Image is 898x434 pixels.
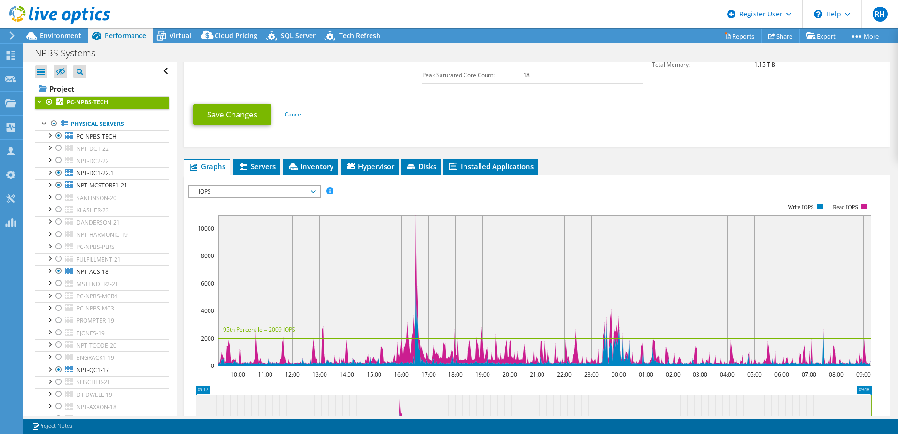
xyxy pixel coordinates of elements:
[77,341,116,349] span: NPT-TCODE-20
[35,290,169,302] a: PC-NPBS-MCR4
[193,104,271,125] a: Save Changes
[35,204,169,216] a: KLASHER-23
[873,7,888,22] span: RH
[345,162,394,171] span: Hypervisor
[843,29,886,43] a: More
[717,29,762,43] a: Reports
[77,280,118,288] span: MSTENDER2-21
[801,371,816,379] text: 07:00
[77,292,117,300] span: PC-NPBS-MCR4
[201,279,214,287] text: 6000
[77,415,121,423] span: GREQUIERME-21
[77,391,112,399] span: DTIDWELL-19
[77,268,108,276] span: NPT-ACS-18
[35,302,169,315] a: PC-NPBS-MC3
[188,162,225,171] span: Graphs
[35,339,169,351] a: NPT-TCODE-20
[287,162,333,171] span: Inventory
[201,307,214,315] text: 4000
[720,371,734,379] text: 04:00
[557,371,571,379] text: 22:00
[77,231,128,239] span: NPT-HARMONIC-19
[761,29,800,43] a: Share
[366,371,381,379] text: 15:00
[77,378,110,386] span: SFISCHER-21
[652,56,755,73] td: Total Memory:
[35,376,169,388] a: SFISCHER-21
[77,145,109,153] span: NPT-DC1-22
[35,81,169,96] a: Project
[754,61,775,69] b: 1.15 TiB
[77,354,114,362] span: ENGRACK1-19
[814,10,822,18] svg: \n
[77,194,116,202] span: SANFINSON-20
[35,388,169,401] a: DTIDWELL-19
[25,420,79,432] a: Project Notes
[35,229,169,241] a: NPT-HARMONIC-19
[285,110,302,118] a: Cancel
[194,186,315,197] span: IOPS
[35,216,169,228] a: DANDERSON-21
[611,371,626,379] text: 00:00
[421,371,435,379] text: 17:00
[31,48,110,58] h1: NPBS Systems
[312,371,326,379] text: 13:00
[77,181,127,189] span: NPT-MCSTORE1-21
[77,403,116,411] span: NPT-AXXON-18
[35,142,169,155] a: NPT-DC1-22
[77,366,109,374] span: NPT-QC1-17
[35,118,169,130] a: Physical Servers
[67,98,108,106] b: PC-NPBS-TECH
[475,371,489,379] text: 19:00
[523,71,530,79] b: 18
[584,371,598,379] text: 23:00
[77,304,114,312] span: PC-NPBS-MC3
[201,334,214,342] text: 2000
[788,204,814,210] text: Write IOPS
[35,413,169,425] a: GREQUIERME-21
[35,179,169,192] a: NPT-MCSTORE1-21
[238,162,276,171] span: Servers
[529,371,544,379] text: 21:00
[35,192,169,204] a: SANFINSON-20
[257,371,272,379] text: 11:00
[198,225,214,232] text: 10000
[502,371,517,379] text: 20:00
[35,364,169,376] a: NPT-QC1-17
[339,371,354,379] text: 14:00
[448,162,534,171] span: Installed Applications
[77,218,120,226] span: DANDERSON-21
[77,206,109,214] span: KLASHER-23
[77,157,109,165] span: NPT-DC2-22
[105,31,146,40] span: Performance
[638,371,653,379] text: 01:00
[774,371,789,379] text: 06:00
[35,96,169,108] a: PC-NPBS-TECH
[35,167,169,179] a: NPT-DC1-22.1
[77,317,114,325] span: PROMPTER-19
[35,315,169,327] a: PROMPTER-19
[339,31,380,40] span: Tech Refresh
[281,31,316,40] span: SQL Server
[406,162,436,171] span: Disks
[692,371,707,379] text: 03:00
[35,327,169,339] a: EJONES-19
[77,329,105,337] span: EJONES-19
[422,67,523,83] td: Peak Saturated Core Count:
[35,265,169,278] a: NPT-ACS-18
[77,256,121,263] span: FULFILLMENT-21
[35,130,169,142] a: PC-NPBS-TECH
[394,371,408,379] text: 16:00
[747,371,761,379] text: 05:00
[40,31,81,40] span: Environment
[799,29,843,43] a: Export
[35,253,169,265] a: FULFILLMENT-21
[77,132,116,140] span: PC-NPBS-TECH
[170,31,191,40] span: Virtual
[230,371,245,379] text: 10:00
[828,371,843,379] text: 08:00
[35,401,169,413] a: NPT-AXXON-18
[215,31,257,40] span: Cloud Pricing
[77,243,115,251] span: PC-NPBS-PLRS
[285,371,299,379] text: 12:00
